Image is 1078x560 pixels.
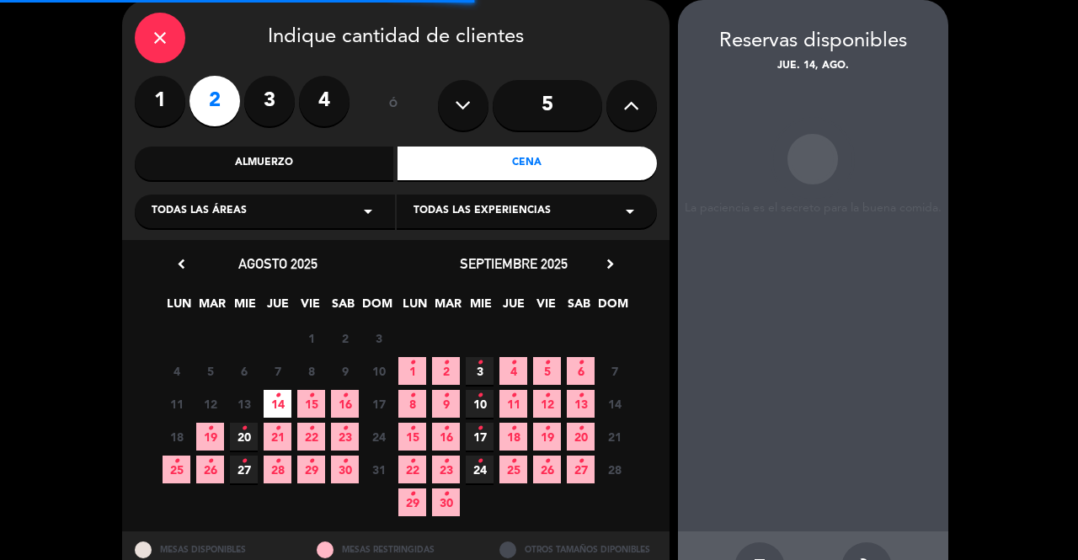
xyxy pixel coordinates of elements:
[409,382,415,409] i: •
[398,147,657,180] div: Cena
[173,255,190,273] i: chevron_left
[600,357,628,385] span: 7
[409,448,415,475] i: •
[207,448,213,475] i: •
[532,294,560,322] span: VIE
[443,448,449,475] i: •
[207,415,213,442] i: •
[510,382,516,409] i: •
[135,13,657,63] div: Indique cantidad de clientes
[567,456,595,483] span: 27
[264,294,291,322] span: JUE
[230,456,258,483] span: 27
[358,201,378,221] i: arrow_drop_down
[264,423,291,451] span: 21
[567,390,595,418] span: 13
[477,448,483,475] i: •
[196,423,224,451] span: 19
[434,294,462,322] span: MAR
[578,448,584,475] i: •
[443,382,449,409] i: •
[578,382,584,409] i: •
[601,255,619,273] i: chevron_right
[365,357,392,385] span: 10
[163,423,190,451] span: 18
[152,203,247,220] span: Todas las áreas
[231,294,259,322] span: MIE
[398,390,426,418] span: 8
[477,349,483,376] i: •
[477,415,483,442] i: •
[331,390,359,418] span: 16
[544,349,550,376] i: •
[264,357,291,385] span: 7
[296,294,324,322] span: VIE
[477,382,483,409] i: •
[342,448,348,475] i: •
[230,357,258,385] span: 6
[565,294,593,322] span: SAB
[499,294,527,322] span: JUE
[578,415,584,442] i: •
[196,357,224,385] span: 5
[275,415,280,442] i: •
[466,423,494,451] span: 17
[409,349,415,376] i: •
[467,294,494,322] span: MIE
[173,448,179,475] i: •
[342,382,348,409] i: •
[533,456,561,483] span: 26
[241,448,247,475] i: •
[244,76,295,126] label: 3
[578,349,584,376] i: •
[196,390,224,418] span: 12
[510,415,516,442] i: •
[460,255,568,272] span: septiembre 2025
[163,456,190,483] span: 25
[567,423,595,451] span: 20
[432,456,460,483] span: 23
[398,456,426,483] span: 22
[409,415,415,442] i: •
[365,456,392,483] span: 31
[230,423,258,451] span: 20
[567,357,595,385] span: 6
[331,456,359,483] span: 30
[297,423,325,451] span: 22
[362,294,390,322] span: DOM
[466,357,494,385] span: 3
[297,390,325,418] span: 15
[196,456,224,483] span: 26
[308,382,314,409] i: •
[365,423,392,451] span: 24
[678,25,948,58] div: Reservas disponibles
[331,423,359,451] span: 23
[135,76,185,126] label: 1
[533,357,561,385] span: 5
[365,390,392,418] span: 17
[163,357,190,385] span: 4
[398,423,426,451] span: 15
[443,481,449,508] i: •
[135,147,394,180] div: Almuerzo
[198,294,226,322] span: MAR
[443,415,449,442] i: •
[398,488,426,516] span: 29
[499,456,527,483] span: 25
[432,390,460,418] span: 9
[678,201,948,216] div: La paciencia es el secreto para la buena comida.
[510,349,516,376] i: •
[600,456,628,483] span: 28
[329,294,357,322] span: SAB
[308,415,314,442] i: •
[600,423,628,451] span: 21
[432,423,460,451] span: 16
[264,390,291,418] span: 14
[600,390,628,418] span: 14
[165,294,193,322] span: LUN
[414,203,551,220] span: Todas las experiencias
[499,423,527,451] span: 18
[533,423,561,451] span: 19
[499,390,527,418] span: 11
[297,357,325,385] span: 8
